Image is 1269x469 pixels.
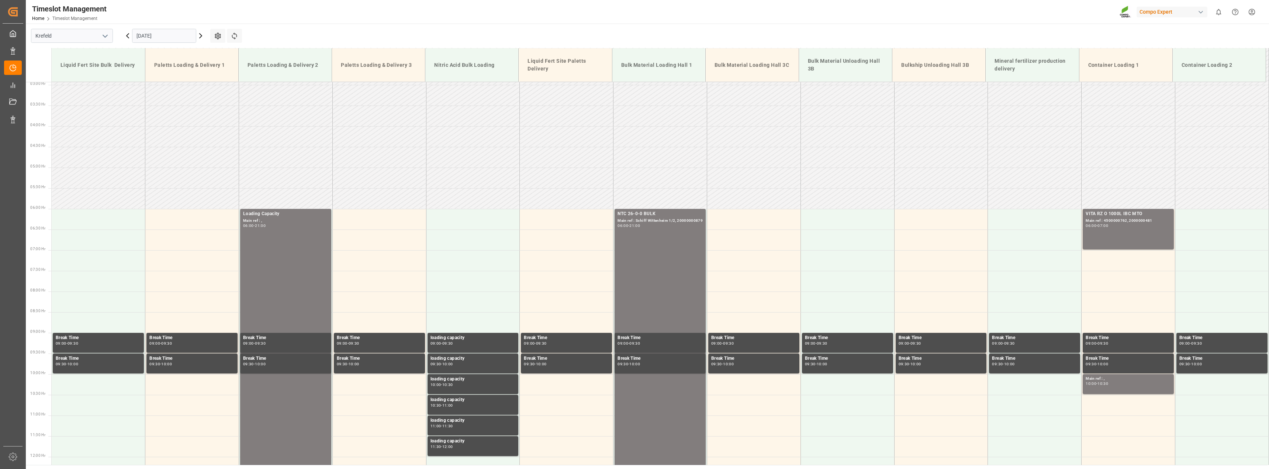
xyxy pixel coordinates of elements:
div: 10:00 [255,362,266,366]
div: Break Time [711,355,796,362]
div: VITA RZ O 1000L IBC MTO [1086,210,1171,218]
div: 10:00 [536,362,547,366]
div: - [66,362,68,366]
div: 09:00 [1179,342,1190,345]
div: - [347,362,349,366]
span: 11:00 Hr [30,412,45,416]
div: 09:30 [992,362,1003,366]
div: 09:30 [618,362,628,366]
div: - [909,362,910,366]
div: - [441,362,442,366]
div: Break Time [524,334,609,342]
div: 10:00 [1086,382,1096,385]
div: - [254,342,255,345]
div: Break Time [56,334,141,342]
button: Compo Expert [1137,5,1210,19]
div: Main ref : 4500000762, 2000000481 [1086,218,1171,224]
div: - [441,404,442,407]
div: - [1096,362,1097,366]
div: Break Time [899,355,984,362]
div: - [628,362,629,366]
div: loading capacity [431,355,516,362]
div: Break Time [899,334,984,342]
div: Break Time [243,355,328,362]
div: Paletts Loading & Delivery 2 [245,58,326,72]
div: 10:00 [68,362,78,366]
div: 09:30 [899,362,909,366]
div: 09:30 [68,342,78,345]
div: 09:30 [442,342,453,345]
div: Container Loading 1 [1085,58,1166,72]
div: 09:30 [723,342,734,345]
div: Compo Expert [1137,7,1207,17]
div: 10:00 [1004,362,1015,366]
div: - [160,362,161,366]
div: Liquid Fert Site Bulk Delivery [58,58,139,72]
div: 09:00 [337,342,347,345]
div: - [1003,362,1004,366]
div: 10:00 [161,362,172,366]
div: Break Time [1179,355,1265,362]
div: 10:30 [431,404,441,407]
span: 09:30 Hr [30,350,45,354]
span: 10:00 Hr [30,371,45,375]
span: 08:00 Hr [30,288,45,292]
div: 21:00 [629,224,640,227]
div: Break Time [56,355,141,362]
div: 06:00 [1086,224,1096,227]
div: 09:30 [1097,342,1108,345]
span: 06:00 Hr [30,206,45,210]
div: 09:00 [149,342,160,345]
div: 10:00 [442,362,453,366]
div: Bulk Material Loading Hall 1 [618,58,699,72]
div: - [1190,362,1191,366]
div: 09:00 [1086,342,1096,345]
div: Break Time [1086,334,1171,342]
div: 11:30 [431,445,441,448]
div: Paletts Loading & Delivery 1 [151,58,232,72]
span: 04:30 Hr [30,144,45,148]
div: - [441,445,442,448]
span: 03:00 Hr [30,82,45,86]
div: 09:00 [618,342,628,345]
div: 09:30 [910,342,921,345]
div: loading capacity [431,438,516,445]
div: 10:00 [1097,362,1108,366]
div: 09:30 [805,362,816,366]
div: Break Time [243,334,328,342]
div: 11:00 [431,424,441,428]
div: 09:30 [711,362,722,366]
div: 09:00 [805,342,816,345]
span: 08:30 Hr [30,309,45,313]
div: - [66,342,68,345]
span: 06:30 Hr [30,226,45,230]
div: Break Time [992,355,1077,362]
div: - [254,362,255,366]
a: Home [32,16,44,21]
div: 09:00 [899,342,909,345]
div: Break Time [618,334,703,342]
div: 10:00 [431,383,441,386]
div: Break Time [711,334,796,342]
div: 09:00 [711,342,722,345]
div: Bulkship Unloading Hall 3B [898,58,979,72]
div: Break Time [337,355,422,362]
div: 10:30 [1097,382,1108,385]
div: 09:30 [243,362,254,366]
div: 09:30 [149,362,160,366]
div: NTC 26-0-0 BULK [618,210,703,218]
div: 09:30 [56,362,66,366]
div: Break Time [1179,334,1265,342]
div: 09:30 [337,362,347,366]
div: 10:00 [349,362,359,366]
div: - [535,342,536,345]
div: 09:30 [1179,362,1190,366]
div: 12:00 [442,445,453,448]
div: Loading Capacity [243,210,328,218]
div: - [160,342,161,345]
div: Mineral fertilizer production delivery [992,54,1073,76]
div: Break Time [149,334,235,342]
div: loading capacity [431,376,516,383]
div: loading capacity [431,334,516,342]
div: - [347,342,349,345]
